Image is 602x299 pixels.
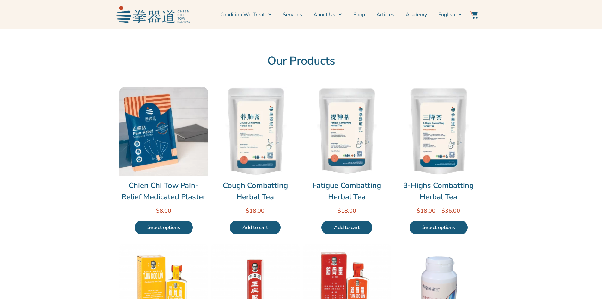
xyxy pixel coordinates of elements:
a: Condition We Treat [220,7,271,22]
a: 3-Highs Combatting Herbal Tea [394,180,483,202]
a: Switch to English [438,7,462,22]
a: Chien Chi Tow Pain-Relief Medicated Plaster [119,180,208,202]
a: About Us [313,7,342,22]
a: Select options for “3-Highs Combatting Herbal Tea” [410,221,468,234]
img: 3-Highs Combatting Herbal Tea [394,87,483,176]
span: $ [246,207,249,215]
span: $ [337,207,341,215]
a: Cough Combatting Herbal Tea [211,180,300,202]
img: Cough Combatting Herbal Tea [211,87,300,176]
nav: Menu [193,7,462,22]
a: Fatigue Combatting Herbal Tea [303,180,391,202]
span: – [437,207,440,215]
a: Articles [376,7,394,22]
span: $ [417,207,420,215]
bdi: 18.00 [337,207,356,215]
span: English [438,11,455,18]
img: Fatigue Combatting Herbal Tea [303,87,391,176]
bdi: 18.00 [417,207,435,215]
span: $ [441,207,445,215]
a: Add to cart: “Cough Combatting Herbal Tea” [230,221,281,234]
span: $ [156,207,160,215]
img: Website Icon-03 [470,11,478,19]
a: Services [283,7,302,22]
bdi: 36.00 [441,207,460,215]
a: Shop [353,7,365,22]
img: Chien Chi Tow Pain-Relief Medicated Plaster [119,87,208,176]
a: Add to cart: “Fatigue Combatting Herbal Tea” [321,221,372,234]
h2: Our Products [119,54,483,68]
a: Select options for “Chien Chi Tow Pain-Relief Medicated Plaster” [135,221,193,234]
bdi: 8.00 [156,207,171,215]
bdi: 18.00 [246,207,265,215]
a: Academy [406,7,427,22]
